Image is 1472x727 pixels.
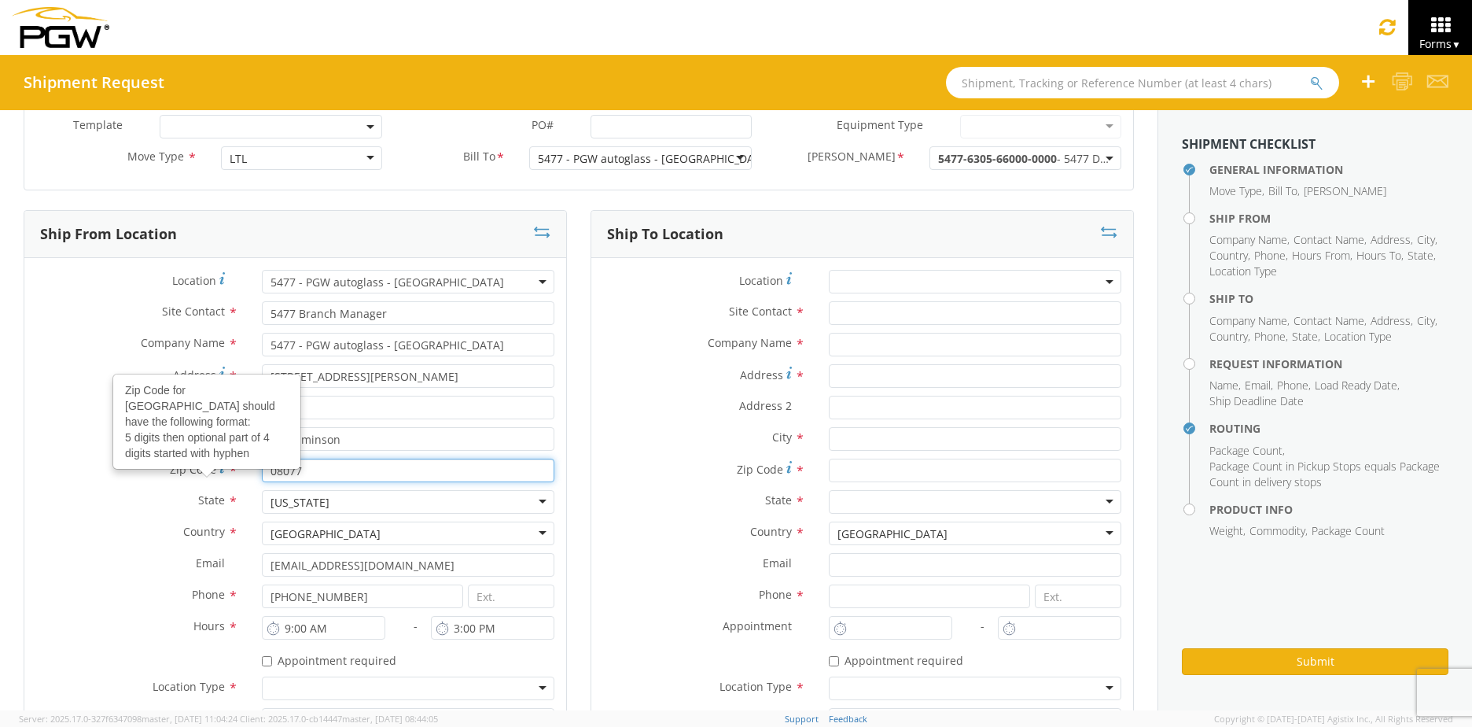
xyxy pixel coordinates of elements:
[1209,504,1448,515] h4: Product Info
[1277,378,1308,393] span: Phone
[1209,329,1250,345] li: ,
[1371,313,1411,328] span: Address
[1315,378,1400,393] li: ,
[765,493,792,507] span: State
[1292,248,1350,263] span: Hours From
[772,430,792,445] span: City
[1209,313,1287,328] span: Company Name
[1268,183,1300,199] li: ,
[1249,523,1308,539] li: ,
[172,273,216,288] span: Location
[1209,523,1246,539] li: ,
[1209,523,1243,538] span: Weight
[142,713,237,725] span: master, [DATE] 11:04:24
[1209,329,1248,344] span: Country
[463,149,495,167] span: Bill To
[737,462,783,477] span: Zip Code
[837,117,923,132] span: Equipment Type
[240,713,438,725] span: Client: 2025.17.0-cb14447
[1209,443,1282,458] span: Package Count
[1408,248,1433,263] span: State
[532,117,554,132] span: PO#
[729,304,792,319] span: Site Contact
[1371,313,1413,329] li: ,
[1182,648,1448,675] button: Submit
[1209,232,1287,247] span: Company Name
[262,270,554,293] span: 5477 - PGW autoglass - Pennsauken
[192,587,225,602] span: Phone
[73,117,123,132] span: Template
[1209,313,1290,329] li: ,
[1209,183,1264,199] li: ,
[414,618,418,633] span: -
[1294,313,1367,329] li: ,
[1294,313,1364,328] span: Contact Name
[1035,585,1121,608] input: Ext.
[981,618,984,633] span: -
[1209,423,1448,434] h4: Routing
[193,618,225,633] span: Hours
[1294,232,1364,247] span: Contact Name
[196,555,225,570] span: Email
[270,275,546,290] span: 5477 - PGW autoglass - Pennsauken
[759,587,792,602] span: Phone
[750,524,792,539] span: Country
[938,151,1113,166] span: 5477-6305-66000-0000
[1292,329,1318,344] span: State
[262,656,272,666] input: Appointment required
[719,679,792,694] span: Location Type
[829,656,839,666] input: Appointment required
[1209,248,1250,264] li: ,
[270,495,329,511] div: [US_STATE]
[938,151,1057,166] span: 5477-6305-66000-0000
[1292,248,1352,264] li: ,
[723,618,792,633] span: Appointment
[1419,36,1461,51] span: Forms
[114,375,300,468] div: Zip Code for [GEOGRAPHIC_DATA] should have the following format: 5 digits then optional part of 4...
[1277,378,1311,393] li: ,
[1209,443,1285,459] li: ,
[1209,293,1448,304] h4: Ship To
[1312,523,1385,538] span: Package Count
[183,524,225,539] span: Country
[1417,313,1437,329] li: ,
[739,273,783,288] span: Location
[1249,523,1305,538] span: Commodity
[1417,232,1437,248] li: ,
[1209,358,1448,370] h4: Request Information
[1356,248,1404,264] li: ,
[1356,248,1401,263] span: Hours To
[173,367,216,382] span: Address
[1254,248,1286,263] span: Phone
[1294,232,1367,248] li: ,
[468,585,554,608] input: Ext.
[1408,248,1436,264] li: ,
[708,335,792,350] span: Company Name
[1268,183,1297,198] span: Bill To
[1245,378,1271,393] span: Email
[1209,378,1238,393] span: Name
[1417,232,1435,247] span: City
[1245,378,1273,393] li: ,
[785,713,819,725] a: Support
[538,151,771,167] div: 5477 - PGW autoglass - [GEOGRAPHIC_DATA]
[1209,459,1440,489] span: Package Count in Pickup Stops equals Package Count in delivery stops
[808,149,896,167] span: Bill Code
[230,151,247,167] div: LTL
[198,493,225,507] span: State
[342,713,438,725] span: master, [DATE] 08:44:05
[1254,248,1288,264] li: ,
[938,151,1225,166] span: - 5477 Dealer Program Shipping
[12,7,109,48] img: pgw-form-logo-1aaa8060b1cc70fad034.png
[829,713,867,725] a: Feedback
[1209,378,1241,393] li: ,
[1254,329,1288,345] li: ,
[262,651,399,669] label: Appointment required
[837,526,948,542] div: [GEOGRAPHIC_DATA]
[1182,135,1316,153] strong: Shipment Checklist
[1209,164,1448,175] h4: General Information
[141,335,225,350] span: Company Name
[1371,232,1413,248] li: ,
[829,651,966,669] label: Appointment required
[946,67,1339,98] input: Shipment, Tracking or Reference Number (at least 4 chars)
